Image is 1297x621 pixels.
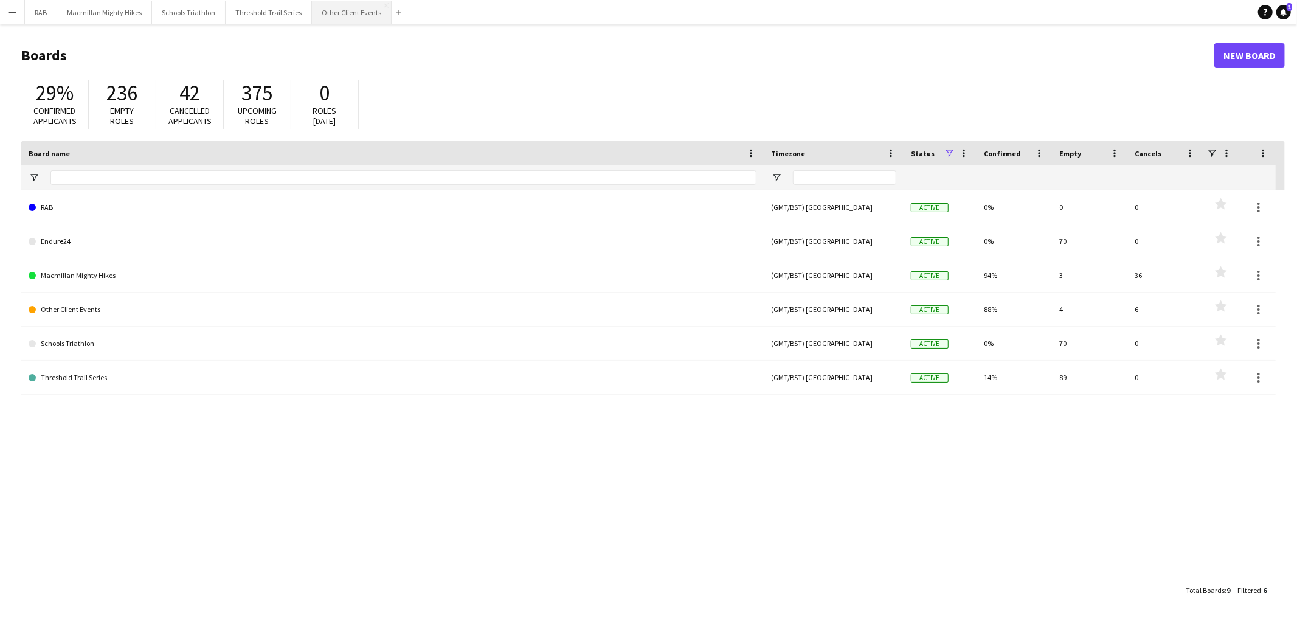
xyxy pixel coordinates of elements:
span: Active [911,339,949,349]
div: (GMT/BST) [GEOGRAPHIC_DATA] [764,224,904,258]
a: Schools Triathlon [29,327,756,361]
div: 0 [1127,190,1203,224]
button: Schools Triathlon [152,1,226,24]
span: 6 [1263,586,1267,595]
span: Empty [1059,149,1081,158]
a: Threshold Trail Series [29,361,756,395]
span: 0 [320,80,330,106]
h1: Boards [21,46,1214,64]
div: 88% [977,293,1052,326]
a: 1 [1276,5,1291,19]
span: Active [911,237,949,246]
span: 42 [179,80,200,106]
div: 0 [1127,361,1203,394]
span: Filtered [1237,586,1261,595]
a: Macmillan Mighty Hikes [29,258,756,293]
a: Other Client Events [29,293,756,327]
span: Active [911,271,949,280]
span: Total Boards [1186,586,1225,595]
a: RAB [29,190,756,224]
div: (GMT/BST) [GEOGRAPHIC_DATA] [764,190,904,224]
div: 70 [1052,327,1127,360]
a: New Board [1214,43,1285,68]
button: Open Filter Menu [29,172,40,183]
span: 375 [242,80,273,106]
div: 0% [977,190,1052,224]
span: Confirmed [984,149,1021,158]
div: 0 [1127,327,1203,360]
span: Active [911,203,949,212]
a: Endure24 [29,224,756,258]
span: Roles [DATE] [313,105,337,127]
span: Cancelled applicants [168,105,212,127]
div: (GMT/BST) [GEOGRAPHIC_DATA] [764,258,904,292]
div: 36 [1127,258,1203,292]
div: 4 [1052,293,1127,326]
div: 89 [1052,361,1127,394]
span: Timezone [771,149,805,158]
div: 0% [977,224,1052,258]
div: (GMT/BST) [GEOGRAPHIC_DATA] [764,361,904,394]
input: Timezone Filter Input [793,170,896,185]
button: Threshold Trail Series [226,1,312,24]
div: 70 [1052,224,1127,258]
div: (GMT/BST) [GEOGRAPHIC_DATA] [764,293,904,326]
div: 94% [977,258,1052,292]
button: Open Filter Menu [771,172,782,183]
div: 14% [977,361,1052,394]
div: (GMT/BST) [GEOGRAPHIC_DATA] [764,327,904,360]
span: 1 [1287,3,1292,11]
button: RAB [25,1,57,24]
span: 29% [36,80,74,106]
button: Macmillan Mighty Hikes [57,1,152,24]
span: Empty roles [111,105,134,127]
div: : [1186,578,1230,602]
div: 0 [1052,190,1127,224]
span: Active [911,305,949,314]
span: Status [911,149,935,158]
span: 236 [107,80,138,106]
span: 9 [1226,586,1230,595]
div: 0 [1127,224,1203,258]
div: 3 [1052,258,1127,292]
div: 0% [977,327,1052,360]
span: Upcoming roles [238,105,277,127]
span: Cancels [1135,149,1161,158]
span: Confirmed applicants [33,105,77,127]
span: Board name [29,149,70,158]
span: Active [911,373,949,383]
div: 6 [1127,293,1203,326]
div: : [1237,578,1267,602]
button: Other Client Events [312,1,392,24]
input: Board name Filter Input [50,170,756,185]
